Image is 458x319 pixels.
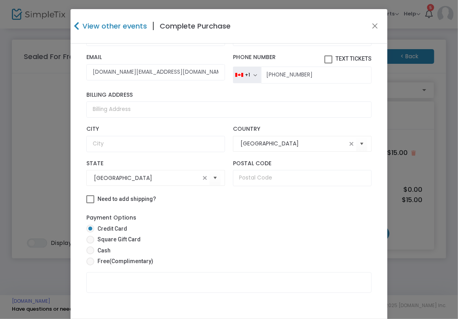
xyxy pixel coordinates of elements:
[233,170,372,186] input: Postal Code
[210,170,221,186] button: Select
[347,139,356,149] span: clear
[86,160,225,167] label: State
[94,246,111,255] span: Cash
[233,160,372,167] label: Postal Code
[94,257,153,266] span: Free
[261,67,372,83] input: Phone Number
[370,21,380,31] button: Close
[336,55,372,62] span: Text Tickets
[233,126,372,133] label: Country
[109,258,153,264] span: (Complimentary)
[94,225,127,233] span: Credit Card
[94,235,141,244] span: Square Gift Card
[245,72,250,78] div: +1
[160,21,231,31] h4: Complete Purchase
[233,54,372,63] label: Phone Number
[147,19,160,33] span: |
[86,214,136,222] label: Payment Options
[233,67,261,83] button: +1
[86,64,225,80] input: Email
[86,92,372,99] label: Billing Address
[356,136,367,152] button: Select
[87,273,371,311] iframe: Secure Credit Card Form
[86,126,225,133] label: City
[94,174,200,182] input: Select State
[240,139,347,148] input: Select Country
[86,54,225,61] label: Email
[80,21,147,31] h4: View other events
[86,136,225,152] input: City
[86,101,372,118] input: Billing Address
[200,173,210,183] span: clear
[97,196,156,202] span: Need to add shipping?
